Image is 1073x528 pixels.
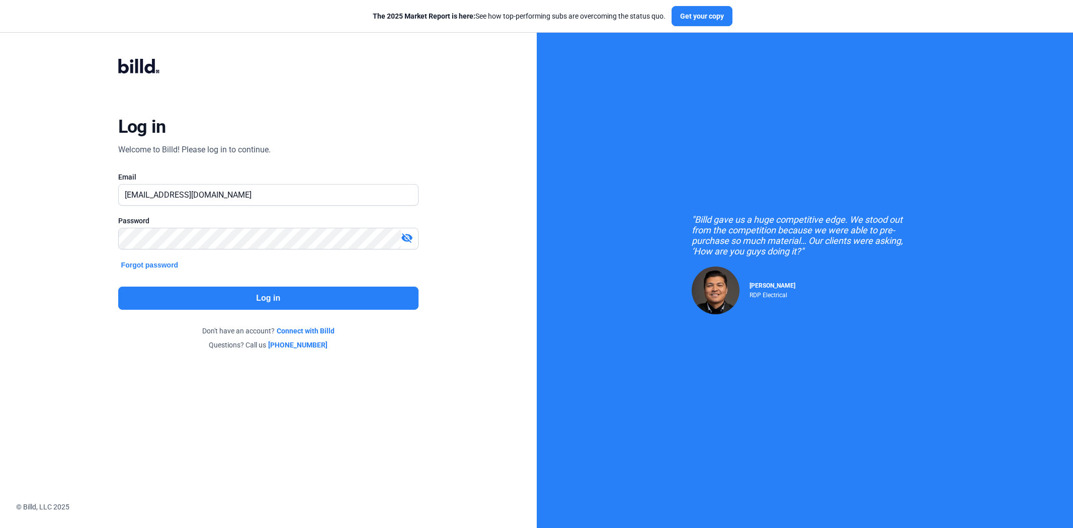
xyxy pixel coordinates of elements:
[401,232,413,244] mat-icon: visibility_off
[118,259,182,271] button: Forgot password
[118,172,419,182] div: Email
[373,12,475,20] span: The 2025 Market Report is here:
[118,340,419,350] div: Questions? Call us
[118,144,271,156] div: Welcome to Billd! Please log in to continue.
[118,216,419,226] div: Password
[118,287,419,310] button: Log in
[750,289,795,299] div: RDP Electrical
[268,340,327,350] a: [PHONE_NUMBER]
[373,11,666,21] div: See how top-performing subs are overcoming the status quo.
[118,116,166,138] div: Log in
[277,326,335,336] a: Connect with Billd
[692,214,918,256] div: "Billd gave us a huge competitive edge. We stood out from the competition because we were able to...
[672,6,732,26] button: Get your copy
[692,267,739,314] img: Raul Pacheco
[118,326,419,336] div: Don't have an account?
[750,282,795,289] span: [PERSON_NAME]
